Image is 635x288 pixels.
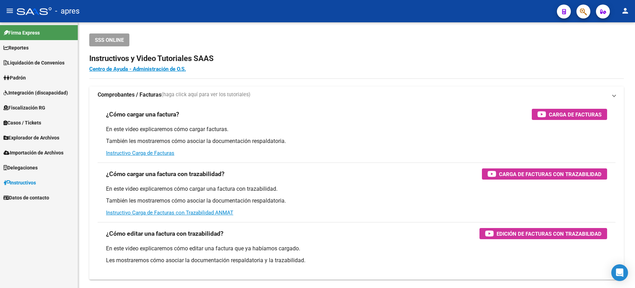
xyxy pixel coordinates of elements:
p: También les mostraremos cómo asociar la documentación respaldatoria. [106,197,607,205]
span: Firma Express [3,29,40,37]
span: Carga de Facturas [549,110,602,119]
a: Centro de Ayuda - Administración de O.S. [89,66,186,72]
span: Instructivos [3,179,36,187]
mat-expansion-panel-header: Comprobantes / Facturas(haga click aquí para ver los tutoriales) [89,86,624,103]
p: También les mostraremos cómo asociar la documentación respaldatoria. [106,137,607,145]
p: Les mostraremos cómo asociar la documentación respaldatoria y la trazabilidad. [106,257,607,264]
mat-icon: person [621,7,629,15]
span: Explorador de Archivos [3,134,59,142]
span: Casos / Tickets [3,119,41,127]
span: Reportes [3,44,29,52]
div: Comprobantes / Facturas(haga click aquí para ver los tutoriales) [89,103,624,280]
span: Delegaciones [3,164,38,172]
strong: Comprobantes / Facturas [98,91,161,99]
span: Edición de Facturas con Trazabilidad [497,229,602,238]
h2: Instructivos y Video Tutoriales SAAS [89,52,624,65]
mat-icon: menu [6,7,14,15]
button: Edición de Facturas con Trazabilidad [479,228,607,239]
p: En este video explicaremos cómo cargar facturas. [106,126,607,133]
button: SSS ONLINE [89,33,129,46]
h3: ¿Cómo cargar una factura? [106,109,179,119]
h3: ¿Cómo cargar una factura con trazabilidad? [106,169,225,179]
span: Datos de contacto [3,194,49,202]
p: En este video explicaremos cómo editar una factura que ya habíamos cargado. [106,245,607,252]
span: - apres [55,3,80,19]
span: Carga de Facturas con Trazabilidad [499,170,602,179]
span: Padrón [3,74,26,82]
span: SSS ONLINE [95,37,124,43]
span: Fiscalización RG [3,104,45,112]
span: (haga click aquí para ver los tutoriales) [161,91,250,99]
button: Carga de Facturas [532,109,607,120]
span: Integración (discapacidad) [3,89,68,97]
p: En este video explicaremos cómo cargar una factura con trazabilidad. [106,185,607,193]
a: Instructivo Carga de Facturas [106,150,174,156]
div: Open Intercom Messenger [611,264,628,281]
button: Carga de Facturas con Trazabilidad [482,168,607,180]
a: Instructivo Carga de Facturas con Trazabilidad ANMAT [106,210,233,216]
span: Importación de Archivos [3,149,63,157]
span: Liquidación de Convenios [3,59,65,67]
h3: ¿Cómo editar una factura con trazabilidad? [106,229,224,238]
